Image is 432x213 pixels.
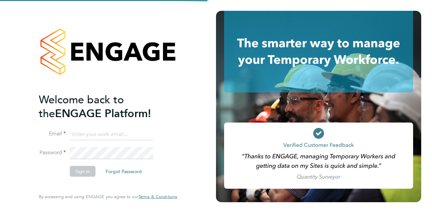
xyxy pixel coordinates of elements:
button: Sign In [70,166,96,177]
label: Email [39,130,66,137]
button: Forgot Password [100,166,147,177]
h2: ENGAGE Platform! [39,92,170,120]
input: Enter your work email... [70,128,153,140]
a: Terms & Conditions [138,194,177,199]
label: Password [39,149,66,156]
span: Welcome back to the [39,93,124,120]
span: By accessing and using ENGAGE you agree to our [39,194,177,199]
